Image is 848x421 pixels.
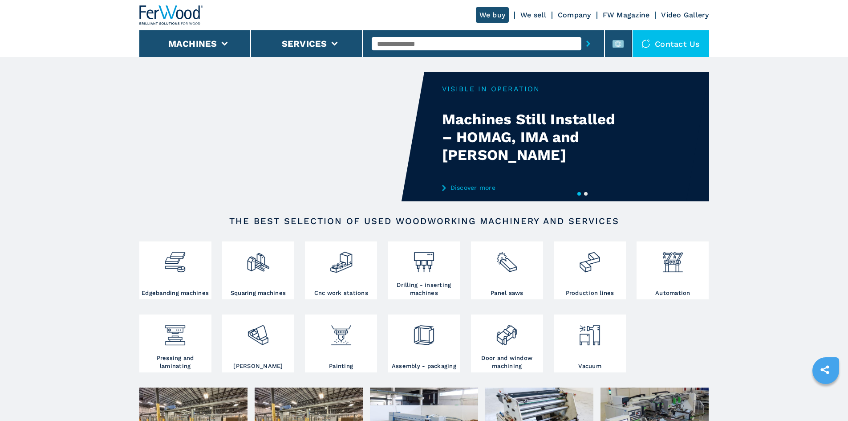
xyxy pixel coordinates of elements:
[554,315,626,372] a: Vacuum
[388,241,460,299] a: Drilling - inserting machines
[641,39,650,48] img: Contact us
[222,315,294,372] a: [PERSON_NAME]
[314,289,368,297] h3: Cnc work stations
[139,241,211,299] a: Edgebanding machines
[390,281,458,297] h3: Drilling - inserting machines
[282,38,327,49] button: Services
[558,11,591,19] a: Company
[168,38,217,49] button: Machines
[810,381,841,414] iframe: Chat
[577,192,581,196] button: 1
[231,289,286,297] h3: Squaring machines
[520,11,546,19] a: We sell
[476,7,509,23] a: We buy
[329,317,353,347] img: verniciatura_1.png
[814,359,836,381] a: sharethis
[495,244,519,274] img: sezionatrici_2.png
[163,244,187,274] img: bordatrici_1.png
[578,244,601,274] img: linee_di_produzione_2.png
[246,317,270,347] img: levigatrici_2.png
[603,11,650,19] a: FW Magazine
[633,30,709,57] div: Contact us
[163,317,187,347] img: pressa-strettoia.png
[388,315,460,372] a: Assembly - packaging
[661,11,709,19] a: Video Gallery
[139,72,424,201] video: Your browser does not support the video tag.
[554,241,626,299] a: Production lines
[233,362,283,370] h3: [PERSON_NAME]
[329,244,353,274] img: centro_di_lavoro_cnc_2.png
[142,289,209,297] h3: Edgebanding machines
[305,315,377,372] a: Painting
[329,362,353,370] h3: Painting
[305,241,377,299] a: Cnc work stations
[655,289,690,297] h3: Automation
[412,244,436,274] img: foratrici_inseritrici_2.png
[584,192,588,196] button: 2
[566,289,614,297] h3: Production lines
[578,362,601,370] h3: Vacuum
[222,241,294,299] a: Squaring machines
[495,317,519,347] img: lavorazione_porte_finestre_2.png
[168,216,681,226] h2: The best selection of used woodworking machinery and services
[491,289,523,297] h3: Panel saws
[246,244,270,274] img: squadratrici_2.png
[392,362,456,370] h3: Assembly - packaging
[473,354,541,370] h3: Door and window machining
[578,317,601,347] img: aspirazione_1.png
[661,244,685,274] img: automazione.png
[637,241,709,299] a: Automation
[581,33,595,54] button: submit-button
[412,317,436,347] img: montaggio_imballaggio_2.png
[471,241,543,299] a: Panel saws
[471,315,543,372] a: Door and window machining
[442,184,617,191] a: Discover more
[142,354,209,370] h3: Pressing and laminating
[139,5,203,25] img: Ferwood
[139,315,211,372] a: Pressing and laminating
